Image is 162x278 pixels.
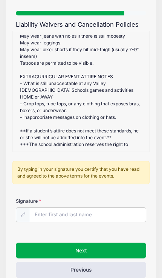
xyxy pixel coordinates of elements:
label: Signature [16,198,41,205]
input: Enter first and last name [30,207,146,222]
h2: Liability Waivers and Cancellation Policies [16,21,146,29]
button: Previous [16,262,146,278]
div: By typing in your signature you certify that you have read and agreed to the above terms for the ... [12,161,150,184]
button: Next [16,243,146,258]
div: : The is no Refund Policy for any dances. Any requests need to be sent to . : [DATE]-[DATE] DANCE... [17,35,145,148]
